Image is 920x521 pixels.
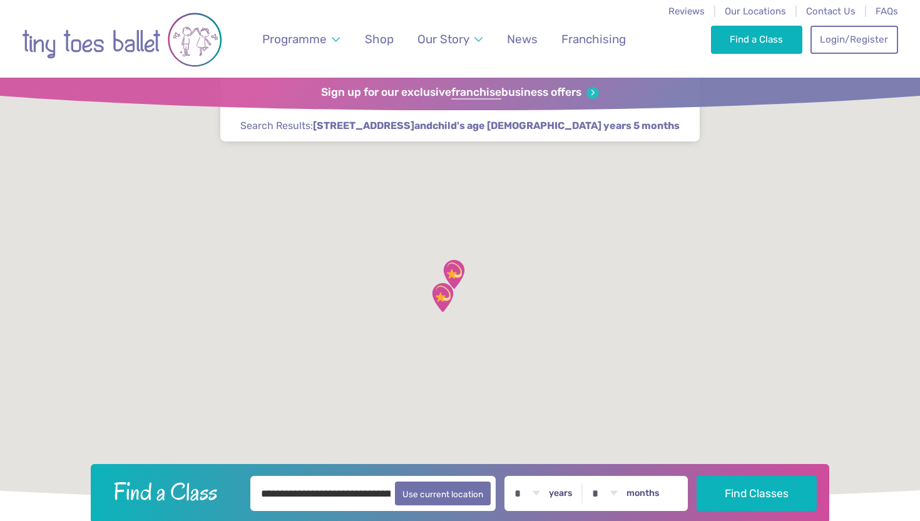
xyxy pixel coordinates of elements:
label: years [549,488,573,499]
a: Programme [257,24,346,54]
a: Login/Register [810,26,898,53]
a: Our Story [412,24,489,54]
a: Franchising [556,24,632,54]
a: Shop [359,24,400,54]
a: Sign up for our exclusivefranchisebusiness offers [321,86,598,100]
a: Find a Class [711,26,803,53]
a: Reviews [668,6,705,17]
span: Programme [262,32,327,46]
span: child's age [DEMOGRAPHIC_DATA] years 5 months [432,119,680,133]
span: Our Story [417,32,469,46]
a: FAQs [876,6,898,17]
a: Our Locations [725,6,786,17]
button: Find Classes [697,476,817,511]
label: months [626,488,660,499]
strong: and [313,120,680,132]
div: St Matthew's Church [438,259,469,290]
img: tiny toes ballet [22,8,222,71]
strong: franchise [451,86,501,100]
span: Franchising [561,32,626,46]
a: Contact Us [806,6,856,17]
h2: Find a Class [103,476,242,507]
div: Trumpington Village Hall [427,282,458,313]
span: [STREET_ADDRESS] [313,119,414,133]
a: News [501,24,543,54]
span: Shop [365,32,394,46]
span: News [507,32,538,46]
button: Use current location [395,482,491,505]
